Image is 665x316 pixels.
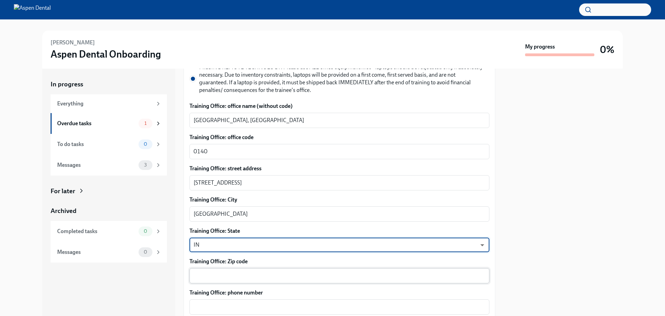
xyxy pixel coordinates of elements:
[194,210,485,218] textarea: [GEOGRAPHIC_DATA]
[57,228,136,235] div: Completed tasks
[189,227,489,235] label: Training Office: State
[199,63,484,94] span: MISSING REMOTE TECHNOLOGY: Please use ALL office equipment first – laptops should be requested on...
[14,4,51,15] img: Aspen Dental
[57,140,136,148] div: To do tasks
[140,162,151,168] span: 3
[51,155,167,176] a: Messages3
[600,43,614,56] h3: 0%
[140,249,151,255] span: 0
[189,196,489,204] label: Training Office: City
[189,289,489,297] label: Training Office: phone number
[189,238,489,252] div: IN
[194,179,485,187] textarea: [STREET_ADDRESS]
[140,229,151,234] span: 0
[189,258,489,265] label: Training Office: Zip code
[140,121,151,126] span: 1
[57,248,136,256] div: Messages
[525,43,555,51] strong: My progress
[51,39,95,46] h6: [PERSON_NAME]
[51,94,167,113] a: Everything
[189,134,489,141] label: Training Office: office code
[51,187,167,196] a: For later
[194,116,485,125] textarea: [GEOGRAPHIC_DATA], [GEOGRAPHIC_DATA]
[57,161,136,169] div: Messages
[57,120,136,127] div: Overdue tasks
[51,242,167,263] a: Messages0
[51,221,167,242] a: Completed tasks0
[140,142,151,147] span: 0
[51,113,167,134] a: Overdue tasks1
[189,102,489,110] label: Training Office: office name (without code)
[51,48,161,60] h3: Aspen Dental Onboarding
[51,187,75,196] div: For later
[51,206,167,215] a: Archived
[194,147,485,156] textarea: 0140
[51,134,167,155] a: To do tasks0
[189,165,489,172] label: Training Office: street address
[57,100,152,108] div: Everything
[51,80,167,89] a: In progress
